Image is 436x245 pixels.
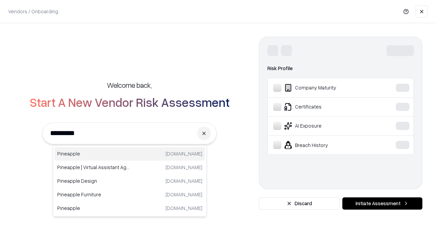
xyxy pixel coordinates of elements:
[107,80,152,90] h5: Welcome back,
[166,205,202,212] p: [DOMAIN_NAME]
[273,84,375,92] div: Company Maturity
[259,197,340,210] button: Discard
[273,122,375,130] div: AI Exposure
[57,205,130,212] p: Pineapple
[166,164,202,171] p: [DOMAIN_NAME]
[57,164,130,171] p: Pineapple | Virtual Assistant Agency
[57,150,130,157] p: Pineapple
[166,191,202,198] p: [DOMAIN_NAME]
[166,177,202,184] p: [DOMAIN_NAME]
[273,103,375,111] div: Certificates
[267,64,414,72] div: Risk Profile
[166,150,202,157] p: [DOMAIN_NAME]
[273,141,375,149] div: Breach History
[53,145,207,217] div: Suggestions
[57,177,130,184] p: Pineapple Design
[30,95,230,109] h2: Start A New Vendor Risk Assessment
[57,191,130,198] p: Pineapple Furniture
[342,197,422,210] button: Initiate Assessment
[8,8,58,15] p: Vendors / Onboarding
